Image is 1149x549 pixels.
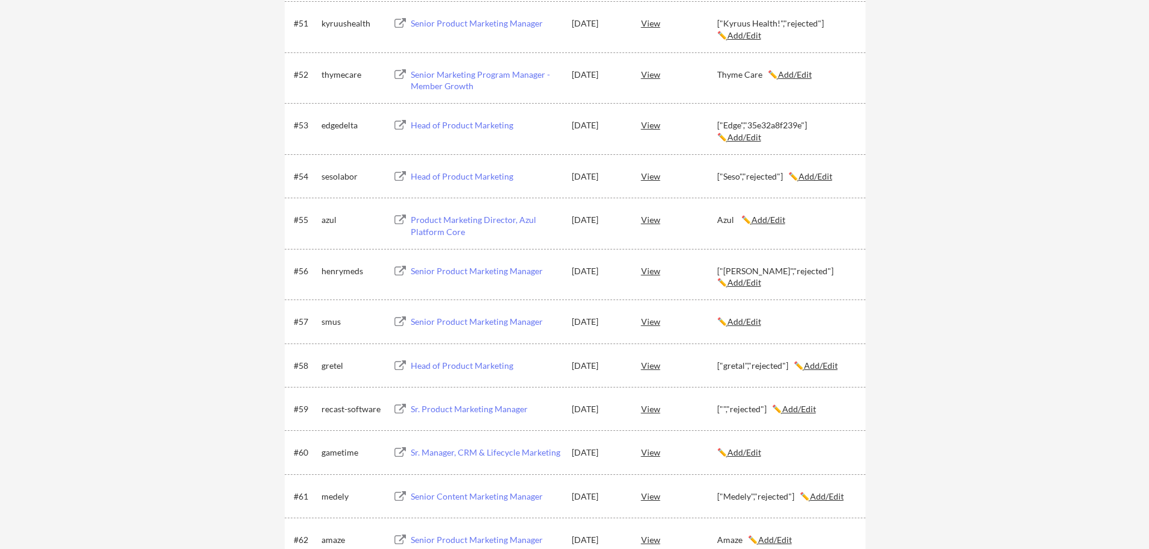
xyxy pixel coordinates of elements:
[572,265,625,277] div: [DATE]
[572,17,625,30] div: [DATE]
[411,119,560,131] div: Head of Product Marketing
[641,441,717,463] div: View
[727,132,761,142] u: Add/Edit
[321,447,382,459] div: gametime
[727,316,761,327] u: Add/Edit
[294,447,317,459] div: #60
[411,360,560,372] div: Head of Product Marketing
[778,69,812,80] u: Add/Edit
[321,17,382,30] div: kyruushealth
[411,265,560,277] div: Senior Product Marketing Manager
[717,360,855,372] div: ["gretal","rejected"] ✏️
[411,447,560,459] div: Sr. Manager, CRM & Lifecycle Marketing
[727,30,761,40] u: Add/Edit
[641,209,717,230] div: View
[411,17,560,30] div: Senior Product Marketing Manager
[641,165,717,187] div: View
[810,491,844,501] u: Add/Edit
[804,360,838,371] u: Add/Edit
[717,447,855,459] div: ✏️
[321,316,382,328] div: smus
[294,534,317,546] div: #62
[321,491,382,503] div: medely
[572,534,625,546] div: [DATE]
[641,310,717,332] div: View
[717,403,855,415] div: ["","rejected"] ✏️
[799,171,832,181] u: Add/Edit
[717,69,855,81] div: Thyme Care ✏️
[294,360,317,372] div: #58
[717,214,855,226] div: Azul ✏️
[717,171,855,183] div: ["Seso","rejected"] ✏️
[717,316,855,328] div: ✏️
[572,214,625,226] div: [DATE]
[572,171,625,183] div: [DATE]
[641,354,717,376] div: View
[321,119,382,131] div: edgedelta
[294,265,317,277] div: #56
[752,215,785,225] u: Add/Edit
[572,491,625,503] div: [DATE]
[572,69,625,81] div: [DATE]
[641,485,717,507] div: View
[411,316,560,328] div: Senior Product Marketing Manager
[572,360,625,372] div: [DATE]
[294,69,317,81] div: #52
[717,534,855,546] div: Amaze ✏️
[321,171,382,183] div: sesolabor
[321,69,382,81] div: thymecare
[411,403,560,415] div: Sr. Product Marketing Manager
[321,534,382,546] div: amaze
[411,69,560,92] div: Senior Marketing Program Manager - Member Growth
[641,398,717,419] div: View
[294,214,317,226] div: #55
[294,17,317,30] div: #51
[321,265,382,277] div: henrymeds
[641,114,717,136] div: View
[717,265,855,289] div: ["[PERSON_NAME]","rejected"] ✏️
[572,447,625,459] div: [DATE]
[294,403,317,415] div: #59
[641,260,717,281] div: View
[641,63,717,85] div: View
[572,316,625,328] div: [DATE]
[321,360,382,372] div: gretel
[782,404,816,414] u: Add/Edit
[758,535,792,545] u: Add/Edit
[717,17,855,41] div: ["Kyruus Health!","rejected"] ✏️
[641,12,717,34] div: View
[727,447,761,457] u: Add/Edit
[294,316,317,328] div: #57
[411,214,560,237] div: Product Marketing Director, Azul Platform Core
[321,214,382,226] div: azul
[294,491,317,503] div: #61
[727,277,761,287] u: Add/Edit
[572,403,625,415] div: [DATE]
[411,491,560,503] div: Senior Content Marketing Manager
[321,403,382,415] div: recast-software
[294,119,317,131] div: #53
[572,119,625,131] div: [DATE]
[294,171,317,183] div: #54
[717,491,855,503] div: ["Medely","rejected"] ✏️
[411,171,560,183] div: Head of Product Marketing
[717,119,855,143] div: ["Edge","35e32a8f239e"] ✏️
[411,534,560,546] div: Senior Product Marketing Manager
